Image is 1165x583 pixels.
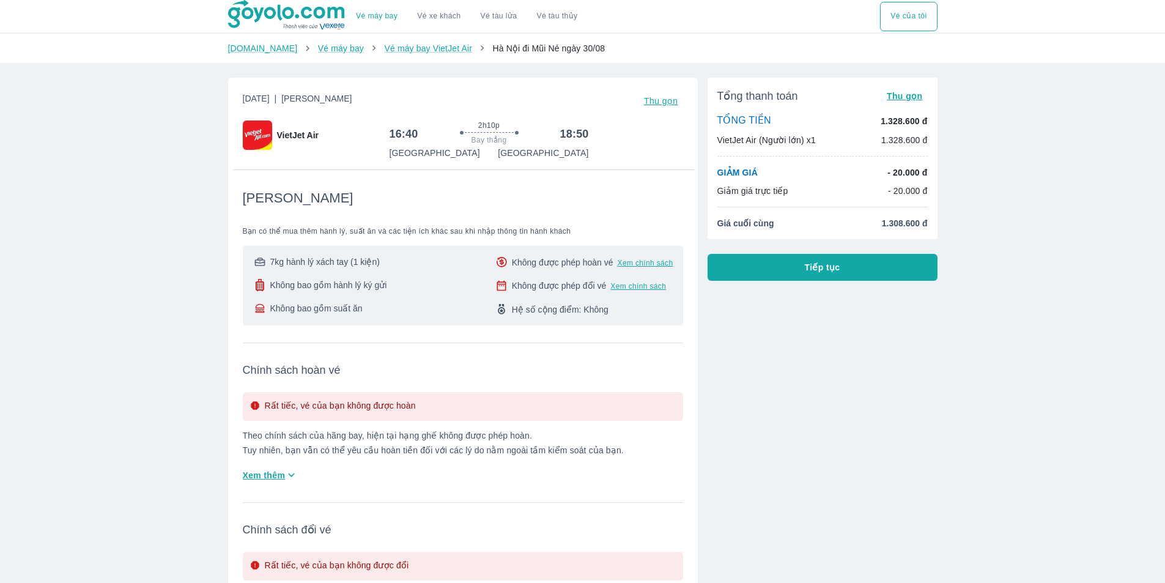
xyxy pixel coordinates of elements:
[512,303,608,316] span: Hệ số cộng điểm: Không
[228,42,938,54] nav: breadcrumb
[882,87,928,105] button: Thu gọn
[708,254,938,281] button: Tiếp tục
[390,147,480,159] p: [GEOGRAPHIC_DATA]
[717,217,774,229] span: Giá cuối cùng
[717,134,816,146] p: VietJet Air (Người lớn) x1
[880,2,937,31] div: choose transportation mode
[243,226,683,236] span: Bạn có thể mua thêm hành lý, suất ăn và các tiện ích khác sau khi nhập thông tin hành khách
[390,127,418,141] h6: 16:40
[882,217,928,229] span: 1.308.600 đ
[275,94,277,103] span: |
[238,465,303,485] button: Xem thêm
[887,166,927,179] p: - 20.000 đ
[618,258,673,268] button: Xem chính sách
[384,43,472,53] a: Vé máy bay VietJet Air
[887,91,923,101] span: Thu gọn
[270,302,363,314] span: Không bao gồm suất ăn
[880,2,937,31] button: Vé của tôi
[644,96,678,106] span: Thu gọn
[270,279,387,291] span: Không bao gồm hành lý ký gửi
[492,43,605,53] span: Hà Nội đi Mũi Né ngày 30/08
[356,12,398,21] a: Vé máy bay
[471,2,527,31] a: Vé tàu lửa
[498,147,588,159] p: [GEOGRAPHIC_DATA]
[277,129,319,141] span: VietJet Air
[881,134,928,146] p: 1.328.600 đ
[243,469,286,481] span: Xem thêm
[281,94,352,103] span: [PERSON_NAME]
[888,185,928,197] p: - 20.000 đ
[881,115,927,127] p: 1.328.600 đ
[318,43,364,53] a: Vé máy bay
[265,559,409,573] p: Rất tiếc, vé của bạn không được đổi
[270,256,380,268] span: 7kg hành lý xách tay (1 kiện)
[243,363,683,377] span: Chính sách hoàn vé
[228,43,298,53] a: [DOMAIN_NAME]
[717,166,758,179] p: GIẢM GIÁ
[717,89,798,103] span: Tổng thanh toán
[527,2,587,31] button: Vé tàu thủy
[512,256,613,269] span: Không được phép hoàn vé
[346,2,587,31] div: choose transportation mode
[243,92,352,110] span: [DATE]
[472,135,507,145] span: Bay thẳng
[243,522,683,537] span: Chính sách đổi vé
[417,12,460,21] a: Vé xe khách
[560,127,589,141] h6: 18:50
[243,431,683,455] p: Theo chính sách của hãng bay, hiện tại hạng ghế không được phép hoàn. Tuy nhiên, bạn vẫn có thể y...
[717,114,771,128] p: TỔNG TIỀN
[265,399,416,414] p: Rất tiếc, vé của bạn không được hoàn
[639,92,683,110] button: Thu gọn
[512,280,607,292] span: Không được phép đổi vé
[478,121,500,130] span: 2h10p
[805,261,840,273] span: Tiếp tục
[243,190,353,207] span: [PERSON_NAME]
[610,281,666,291] button: Xem chính sách
[717,185,788,197] p: Giảm giá trực tiếp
